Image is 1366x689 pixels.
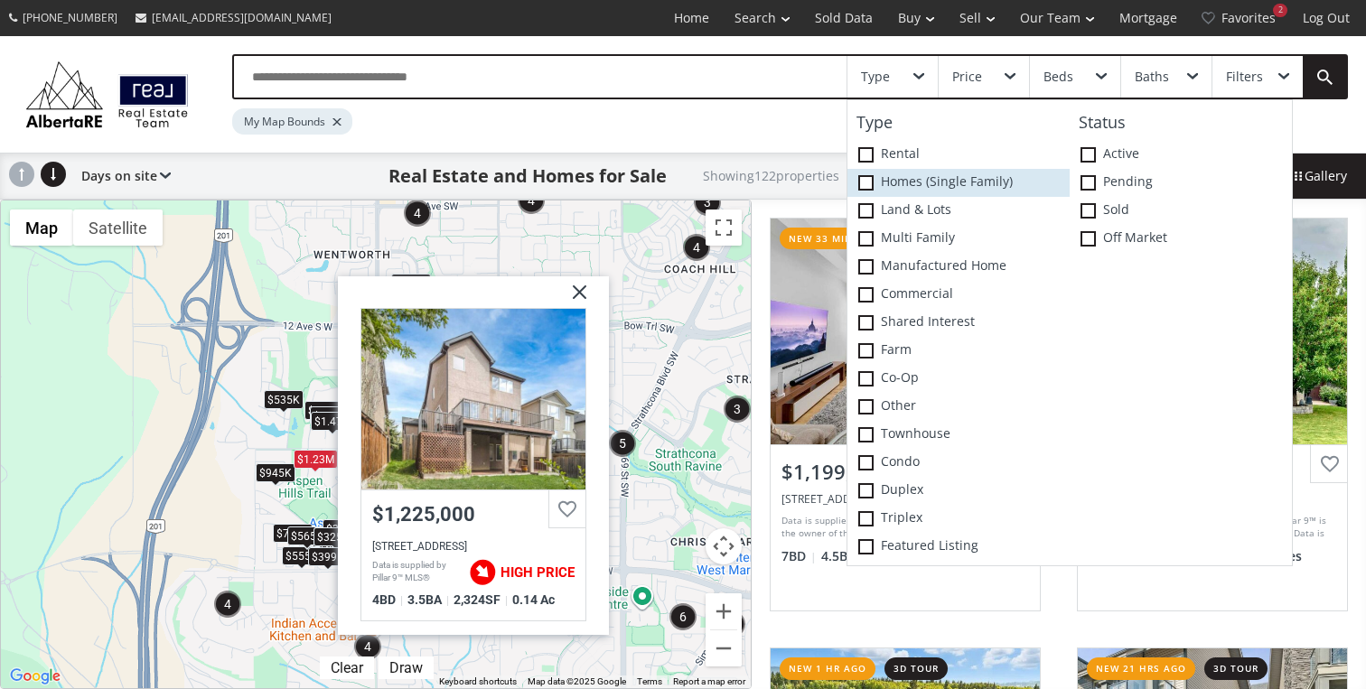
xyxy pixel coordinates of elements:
[1270,154,1366,199] div: Gallery
[518,187,545,214] div: 4
[214,591,241,618] div: 4
[454,592,508,607] span: 2,324 SF
[1043,70,1073,83] div: Beds
[23,10,117,25] span: [PHONE_NUMBER]
[694,189,721,216] div: 3
[360,308,586,621] a: $1,225,000[STREET_ADDRESS]Data is supplied by Pillar 9™ MLS® System. Pillar 9™ is the owner of th...
[1290,167,1347,185] span: Gallery
[706,593,742,629] button: Zoom in
[847,225,1070,253] label: Multi family
[703,169,839,182] h2: Showing 122 properties
[501,564,575,581] span: HIGH PRICE
[311,412,355,431] div: $1.47M
[72,154,171,199] div: Days on site
[439,675,517,688] button: Keyboard shortcuts
[1070,114,1292,132] h4: Status
[379,659,434,676] div: Click to draw.
[361,309,585,489] div: 105 Aspen Stone Road SW, Calgary, AB T3H 5Y7
[264,390,304,409] div: $535K
[847,449,1070,477] label: Condo
[1273,4,1287,17] div: 2
[1070,225,1292,253] label: Off Market
[847,141,1070,169] label: Rental
[847,505,1070,533] label: Triplex
[952,70,982,83] div: Price
[10,209,73,246] button: Show street map
[706,209,742,246] button: Toggle fullscreen view
[512,592,555,607] span: 0.14 Ac
[752,200,1059,629] a: new 33 mins agovideo tour$1,199,000[STREET_ADDRESS]Data is supplied by Pillar 9™ MLS® System. Pil...
[232,108,352,135] div: My Map Bounds
[706,630,742,666] button: Zoom out
[388,163,667,189] h1: Real Estate and Homes for Sale
[73,209,163,246] button: Show satellite imagery
[781,491,1029,507] div: 168 Aspenshire Drive SW, Calgary, AB T3H 0P5
[1070,141,1292,169] label: Active
[706,528,742,564] button: Map camera controls
[847,169,1070,197] label: Homes (Single Family)
[126,1,341,34] a: [EMAIL_ADDRESS][DOMAIN_NAME]
[372,503,575,526] div: $1,225,000
[372,559,460,586] div: Data is supplied by Pillar 9™ MLS® System. Pillar 9™ is the owner of the copyright in its MLS® Sy...
[152,10,332,25] span: [EMAIL_ADDRESS][DOMAIN_NAME]
[1135,70,1169,83] div: Baths
[781,547,817,565] span: 7 BD
[669,603,697,630] div: 6
[273,524,313,543] div: $768K
[5,665,65,688] a: Open this area in Google Maps (opens a new window)
[1070,169,1292,197] label: Pending
[391,274,431,293] div: $850K
[1226,70,1263,83] div: Filters
[308,547,348,566] div: $399K
[18,57,196,131] img: Logo
[5,665,65,688] img: Google
[323,519,369,538] div: $315K+
[637,676,662,686] a: Terms
[407,592,449,607] span: 3.5 BA
[310,406,354,425] div: $1.05M
[847,337,1070,365] label: Farm
[464,554,501,591] img: rating icon
[313,527,360,546] div: $325K+
[326,659,368,676] div: Clear
[609,430,636,457] div: 5
[781,514,1024,541] div: Data is supplied by Pillar 9™ MLS® System. Pillar 9™ is the owner of the copyright in its MLS® Sy...
[372,592,403,607] span: 4 BD
[847,393,1070,421] label: Other
[287,526,327,545] div: $565K
[320,659,374,676] div: Click to clear.
[1070,197,1292,225] label: Sold
[528,676,626,686] span: Map data ©2025 Google
[861,70,890,83] div: Type
[673,676,745,686] a: Report a map error
[372,540,575,553] div: 105 Aspen Stone Road SW, Calgary, AB T3H 5Y7
[354,633,381,660] div: 4
[847,197,1070,225] label: Land & Lots
[683,234,710,261] div: 4
[385,659,427,676] div: Draw
[847,281,1070,309] label: Commercial
[404,200,431,227] div: 4
[847,477,1070,505] label: Duplex
[724,396,751,423] div: 3
[847,421,1070,449] label: Townhouse
[847,114,1070,132] h4: Type
[304,401,342,420] div: $1.2M
[847,365,1070,393] label: Co-op
[847,309,1070,337] label: Shared Interest
[821,547,866,565] span: 4.5 BA
[550,276,595,321] img: x.svg
[847,253,1070,281] label: Manufactured Home
[256,463,295,482] div: $945K
[294,450,338,469] div: $1.23M
[282,546,322,565] div: $555K
[781,458,1029,486] div: $1,199,000
[847,533,1070,561] label: Featured Listing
